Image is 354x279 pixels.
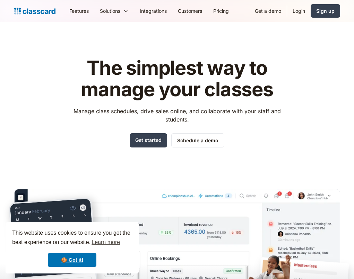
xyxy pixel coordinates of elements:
[171,133,224,147] a: Schedule a demo
[6,222,139,273] div: cookieconsent
[90,237,121,247] a: learn more about cookies
[100,7,120,15] div: Solutions
[134,3,172,19] a: Integrations
[67,107,287,124] p: Manage class schedules, drive sales online, and collaborate with your staff and students.
[316,7,335,15] div: Sign up
[48,253,96,267] a: dismiss cookie message
[172,3,208,19] a: Customers
[311,4,340,18] a: Sign up
[130,133,167,147] a: Get started
[94,3,134,19] div: Solutions
[64,3,94,19] a: Features
[249,3,287,19] a: Get a demo
[208,3,234,19] a: Pricing
[12,229,132,247] span: This website uses cookies to ensure you get the best experience on our website.
[14,6,55,16] a: Logo
[287,3,311,19] a: Login
[67,57,287,100] h1: The simplest way to manage your classes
